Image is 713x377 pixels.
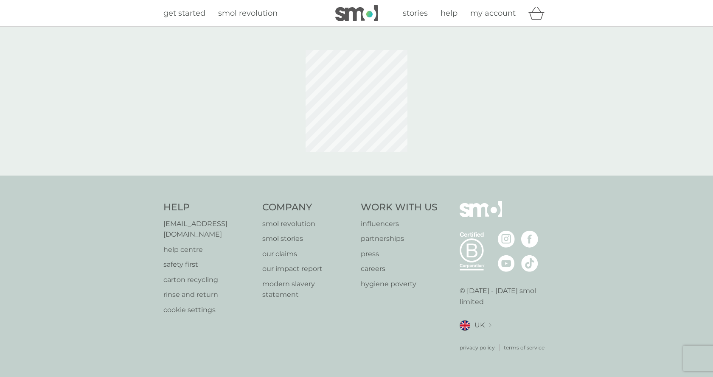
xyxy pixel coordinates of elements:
[262,201,353,214] h4: Company
[460,201,502,230] img: smol
[361,249,438,260] a: press
[163,304,254,316] a: cookie settings
[335,5,378,21] img: smol
[163,244,254,255] a: help centre
[460,285,550,307] p: © [DATE] - [DATE] smol limited
[163,218,254,240] a: [EMAIL_ADDRESS][DOMAIN_NAME]
[361,201,438,214] h4: Work With Us
[528,5,550,22] div: basket
[262,263,353,274] a: our impact report
[163,289,254,300] a: rinse and return
[403,7,428,20] a: stories
[218,8,278,18] span: smol revolution
[498,231,515,248] img: visit the smol Instagram page
[218,7,278,20] a: smol revolution
[521,255,538,272] img: visit the smol Tiktok page
[474,320,485,331] span: UK
[441,7,458,20] a: help
[262,249,353,260] a: our claims
[441,8,458,18] span: help
[361,233,438,244] a: partnerships
[361,263,438,274] a: careers
[361,218,438,229] a: influencers
[489,323,491,328] img: select a new location
[163,274,254,285] a: carton recycling
[403,8,428,18] span: stories
[521,231,538,248] img: visit the smol Facebook page
[163,7,205,20] a: get started
[163,8,205,18] span: get started
[262,279,353,300] a: modern slavery statement
[504,343,545,352] a: terms of service
[498,255,515,272] img: visit the smol Youtube page
[163,201,254,214] h4: Help
[470,8,516,18] span: my account
[361,279,438,290] a: hygiene poverty
[460,343,495,352] a: privacy policy
[262,218,353,229] a: smol revolution
[460,320,470,331] img: UK flag
[470,7,516,20] a: my account
[163,259,254,270] a: safety first
[262,233,353,244] a: smol stories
